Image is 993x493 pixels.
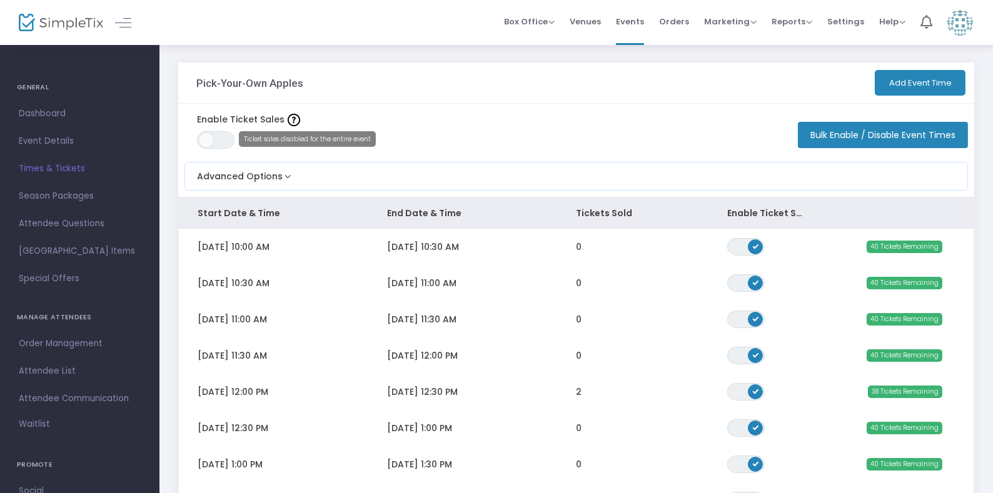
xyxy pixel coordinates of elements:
[19,271,141,287] span: Special Offers
[557,197,708,229] th: Tickets Sold
[504,16,555,27] span: Box Office
[576,458,582,471] span: 0
[570,6,601,37] span: Venues
[576,313,582,326] span: 0
[387,349,458,362] span: [DATE] 12:00 PM
[17,305,143,330] h4: MANAGE ATTENDEES
[875,70,965,96] button: Add Event Time
[17,452,143,477] h4: PROMOTE
[798,122,968,148] button: Bulk Enable / Disable Event Times
[867,277,942,289] span: 40 Tickets Remaining
[868,386,942,398] span: 38 Tickets Remaining
[659,6,689,37] span: Orders
[616,6,644,37] span: Events
[368,197,558,229] th: End Date & Time
[708,197,822,229] th: Enable Ticket Sales
[198,277,270,289] span: [DATE] 10:30 AM
[19,133,141,149] span: Event Details
[753,424,759,430] span: ON
[867,422,942,434] span: 40 Tickets Remaining
[576,422,582,434] span: 0
[387,277,456,289] span: [DATE] 11:00 AM
[197,113,300,126] label: Enable Ticket Sales
[867,349,942,362] span: 40 Tickets Remaining
[19,216,141,232] span: Attendee Questions
[19,188,141,204] span: Season Packages
[198,458,263,471] span: [DATE] 1:00 PM
[576,386,582,398] span: 2
[879,16,905,27] span: Help
[198,422,268,434] span: [DATE] 12:30 PM
[753,387,759,394] span: ON
[179,197,368,229] th: Start Date & Time
[867,458,942,471] span: 40 Tickets Remaining
[19,106,141,122] span: Dashboard
[753,460,759,466] span: ON
[387,386,458,398] span: [DATE] 12:30 PM
[198,349,267,362] span: [DATE] 11:30 AM
[387,241,459,253] span: [DATE] 10:30 AM
[387,422,452,434] span: [DATE] 1:00 PM
[17,75,143,100] h4: GENERAL
[19,418,50,431] span: Waitlist
[704,16,757,27] span: Marketing
[288,114,300,126] img: question-mark
[753,279,759,285] span: ON
[772,16,812,27] span: Reports
[387,458,452,471] span: [DATE] 1:30 PM
[576,349,582,362] span: 0
[239,131,376,147] span: Ticket sales disabled for the entire event
[387,313,456,326] span: [DATE] 11:30 AM
[198,313,267,326] span: [DATE] 11:00 AM
[19,391,141,407] span: Attendee Communication
[19,161,141,177] span: Times & Tickets
[185,162,294,183] button: Advanced Options
[827,6,864,37] span: Settings
[198,241,270,253] span: [DATE] 10:00 AM
[19,336,141,352] span: Order Management
[753,242,759,249] span: ON
[753,315,759,321] span: ON
[576,277,582,289] span: 0
[867,241,942,253] span: 40 Tickets Remaining
[19,363,141,379] span: Attendee List
[19,243,141,259] span: [GEOGRAPHIC_DATA] Items
[196,77,303,89] h3: Pick-Your-Own Apples
[867,313,942,326] span: 40 Tickets Remaining
[753,351,759,357] span: ON
[576,241,582,253] span: 0
[198,386,268,398] span: [DATE] 12:00 PM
